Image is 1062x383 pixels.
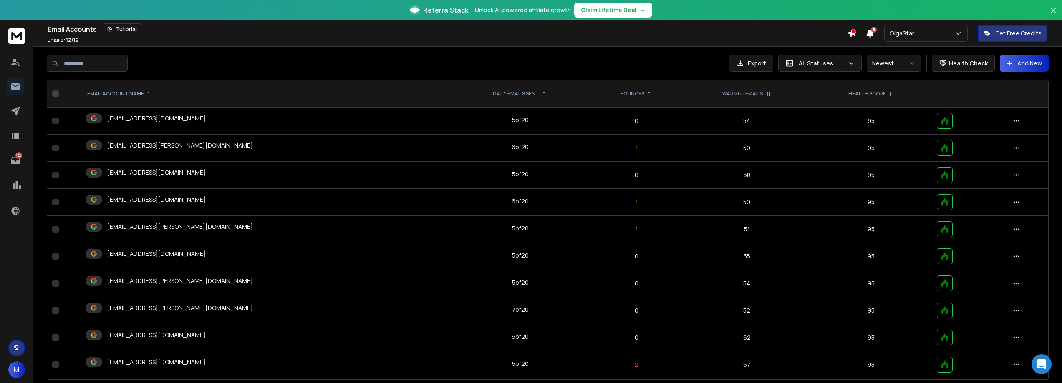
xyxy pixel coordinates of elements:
div: 5 of 20 [512,251,529,260]
button: M [8,361,25,378]
button: Get Free Credits [978,25,1047,42]
td: 95 [810,162,932,189]
p: 0 [595,252,678,260]
div: EMAIL ACCOUNT NAME [87,90,152,97]
p: 0 [595,333,678,342]
div: 5 of 20 [512,170,529,178]
td: 95 [810,270,932,297]
button: Newest [867,55,921,72]
td: 55 [683,243,810,270]
td: 95 [810,324,932,351]
div: 5 of 20 [512,224,529,233]
p: 0 [595,171,678,179]
button: Close banner [1048,5,1059,25]
div: 6 of 20 [512,197,529,205]
span: → [640,6,646,14]
p: Get Free Credits [995,29,1042,38]
p: [EMAIL_ADDRESS][DOMAIN_NAME] [107,250,206,258]
div: Open Intercom Messenger [1032,354,1052,374]
td: 95 [810,351,932,378]
p: 1 [595,144,678,152]
td: 50 [683,189,810,216]
td: 95 [810,297,932,324]
p: BOUNCES [621,90,644,97]
p: [EMAIL_ADDRESS][DOMAIN_NAME] [107,358,206,366]
p: WARMUP EMAILS [722,90,763,97]
p: 2 [595,360,678,369]
td: 54 [683,108,810,135]
td: 58 [683,162,810,189]
p: [EMAIL_ADDRESS][DOMAIN_NAME] [107,114,206,123]
p: 0 [595,306,678,315]
span: 12 / 12 [66,36,79,43]
td: 95 [810,216,932,243]
button: Health Check [932,55,995,72]
td: 62 [683,324,810,351]
button: Add New [1000,55,1049,72]
button: Tutorial [102,23,142,35]
p: Emails : [48,37,79,43]
p: [EMAIL_ADDRESS][PERSON_NAME][DOMAIN_NAME] [107,223,253,231]
p: HEALTH SCORE [848,90,886,97]
p: GigaStar [890,29,918,38]
div: 7 of 20 [512,305,529,314]
p: [EMAIL_ADDRESS][PERSON_NAME][DOMAIN_NAME] [107,141,253,150]
a: 102 [7,152,24,169]
div: 5 of 20 [512,360,529,368]
td: 54 [683,270,810,297]
p: [EMAIL_ADDRESS][DOMAIN_NAME] [107,168,206,177]
td: 52 [683,297,810,324]
td: 59 [683,135,810,162]
td: 67 [683,351,810,378]
span: 5 [871,27,877,33]
div: 6 of 20 [512,333,529,341]
p: [EMAIL_ADDRESS][PERSON_NAME][DOMAIN_NAME] [107,304,253,312]
p: DAILY EMAILS SENT [493,90,539,97]
div: 5 of 20 [512,278,529,287]
button: Claim Lifetime Deal→ [574,3,652,18]
div: 5 of 20 [512,116,529,124]
span: ReferralStack [423,5,468,15]
td: 95 [810,243,932,270]
p: Unlock AI-powered affiliate growth [475,6,571,14]
td: 95 [810,135,932,162]
td: 95 [810,189,932,216]
p: 1 [595,225,678,233]
p: 0 [595,279,678,288]
p: [EMAIL_ADDRESS][DOMAIN_NAME] [107,331,206,339]
div: Email Accounts [48,23,848,35]
div: 6 of 20 [512,143,529,151]
p: 1 [595,198,678,206]
p: 0 [595,117,678,125]
button: Export [729,55,773,72]
td: 95 [810,108,932,135]
p: [EMAIL_ADDRESS][PERSON_NAME][DOMAIN_NAME] [107,277,253,285]
p: 102 [15,152,22,159]
p: All Statuses [799,59,845,68]
td: 51 [683,216,810,243]
p: Health Check [949,59,988,68]
p: [EMAIL_ADDRESS][DOMAIN_NAME] [107,195,206,204]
